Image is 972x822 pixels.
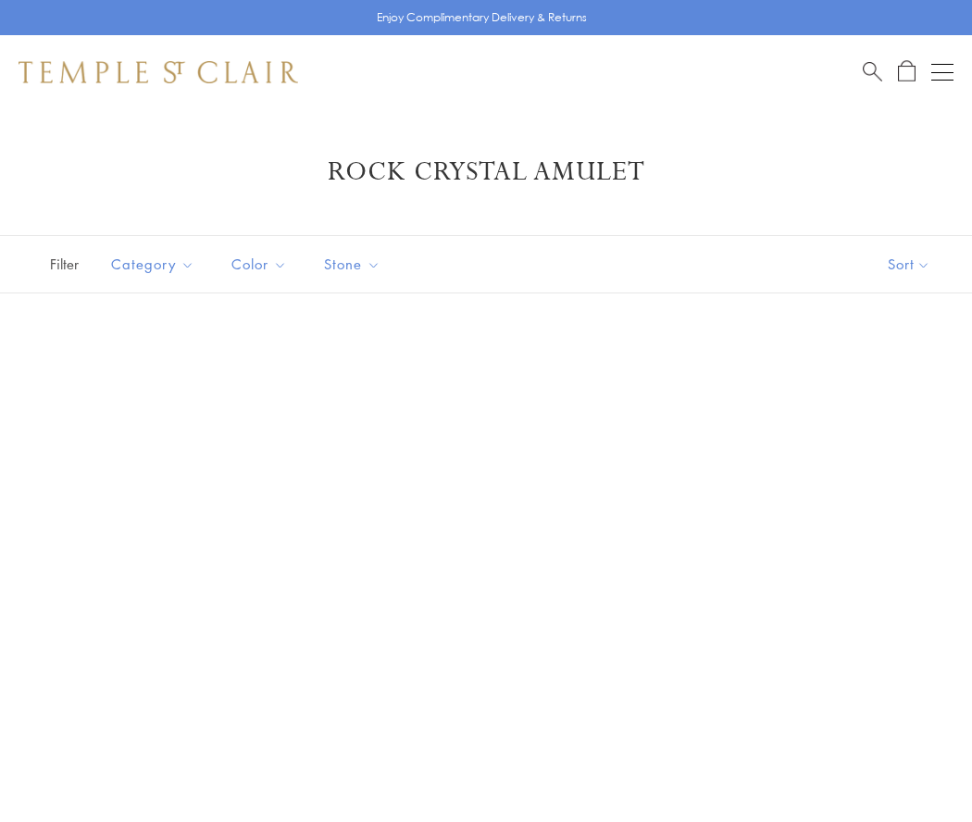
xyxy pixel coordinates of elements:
[863,60,882,83] a: Search
[846,236,972,293] button: Show sort by
[218,243,301,285] button: Color
[310,243,394,285] button: Stone
[898,60,916,83] a: Open Shopping Bag
[222,253,301,276] span: Color
[97,243,208,285] button: Category
[931,61,953,83] button: Open navigation
[377,8,587,27] p: Enjoy Complimentary Delivery & Returns
[46,156,926,189] h1: Rock Crystal Amulet
[19,61,298,83] img: Temple St. Clair
[315,253,394,276] span: Stone
[102,253,208,276] span: Category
